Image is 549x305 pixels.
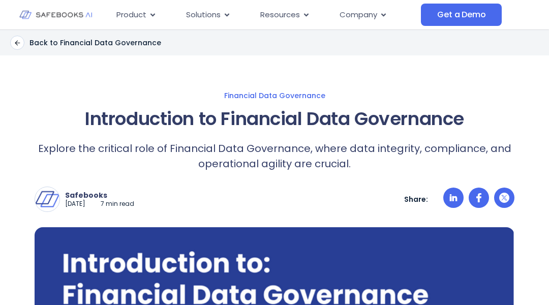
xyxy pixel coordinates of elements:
[260,9,300,21] span: Resources
[437,10,485,20] span: Get a Demo
[35,141,514,171] p: Explore the critical role of Financial Data Governance, where data integrity, compliance, and ope...
[108,5,421,25] nav: Menu
[101,200,134,208] p: 7 min read
[65,191,134,200] p: Safebooks
[108,5,421,25] div: Menu Toggle
[10,91,539,100] a: Financial Data Governance
[35,187,59,211] img: Safebooks
[116,9,146,21] span: Product
[421,4,502,26] a: Get a Demo
[340,9,377,21] span: Company
[65,200,85,208] p: [DATE]
[29,38,161,47] p: Back to Financial Data Governance
[35,105,514,133] h1: Introduction to Financial Data Governance
[186,9,221,21] span: Solutions
[10,36,161,50] a: Back to Financial Data Governance
[404,195,428,204] p: Share:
